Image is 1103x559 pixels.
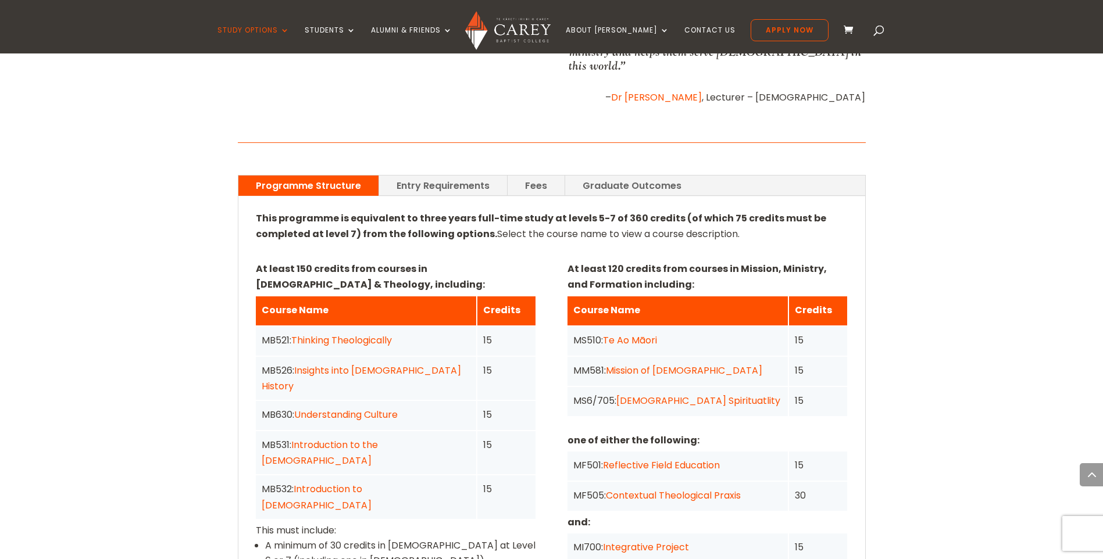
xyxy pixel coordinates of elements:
[573,539,782,555] div: MI700:
[569,89,865,105] p: – , Lecturer – [DEMOGRAPHIC_DATA]
[603,458,720,472] a: Reflective Field Education
[256,212,826,241] span: Select the course name to view a course description.
[262,363,470,394] div: MB526:
[565,175,699,196] a: Graduate Outcomes
[606,364,762,377] a: Mission of [DEMOGRAPHIC_DATA]
[262,437,470,468] div: MB531:
[256,212,826,241] strong: This programme is equivalent to three years full-time study at levels 5-7 of 360 credits (of whic...
[217,26,290,53] a: Study Options
[262,438,378,467] a: Introduction to the [DEMOGRAPHIC_DATA]
[795,332,841,348] div: 15
[795,488,841,503] div: 30
[262,407,470,422] div: MB630:
[566,26,669,53] a: About [PERSON_NAME]
[262,302,470,318] div: Course Name
[483,332,530,348] div: 15
[483,407,530,422] div: 15
[371,26,452,53] a: Alumni & Friends
[291,334,392,347] a: Thinking Theologically
[567,432,847,448] p: one of either the following:
[573,393,782,408] div: MS6/705:
[606,489,741,502] a: Contextual Theological Praxis
[573,363,782,378] div: MM581:
[508,175,565,196] a: Fees
[262,482,372,511] a: Introduction to [DEMOGRAPHIC_DATA]
[573,332,782,348] div: MS510:
[603,334,657,347] a: Te Ao Māori
[573,488,782,503] div: MF505:
[483,302,530,318] div: Credits
[256,261,536,292] p: At least 150 credits from courses in [DEMOGRAPHIC_DATA] & Theology, including:
[567,514,847,530] p: and:
[483,437,530,453] div: 15
[305,26,356,53] a: Students
[795,457,841,473] div: 15
[795,539,841,555] div: 15
[483,363,530,378] div: 15
[751,19,829,41] a: Apply Now
[256,524,336,537] span: This must include:
[238,175,379,196] a: Programme Structure
[262,332,470,348] div: MB521:
[795,302,841,318] div: Credits
[262,364,461,393] a: Insights into [DEMOGRAPHIC_DATA] History
[603,540,689,554] a: Integrative Project
[294,408,398,421] a: Understanding Culture
[262,481,470,513] div: MB532:
[573,302,782,318] div: Course Name
[616,394,780,407] a: [DEMOGRAPHIC_DATA] Spirituatlity
[684,26,736,53] a: Contact Us
[483,481,530,497] div: 15
[795,393,841,408] div: 15
[379,175,507,196] a: Entry Requirements
[573,457,782,473] div: MF501:
[567,261,847,292] p: At least 120 credits from courses in Mission, Ministry, and Formation including:
[611,91,702,104] a: Dr [PERSON_NAME]
[795,363,841,378] div: 15
[465,11,551,50] img: Carey Baptist College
